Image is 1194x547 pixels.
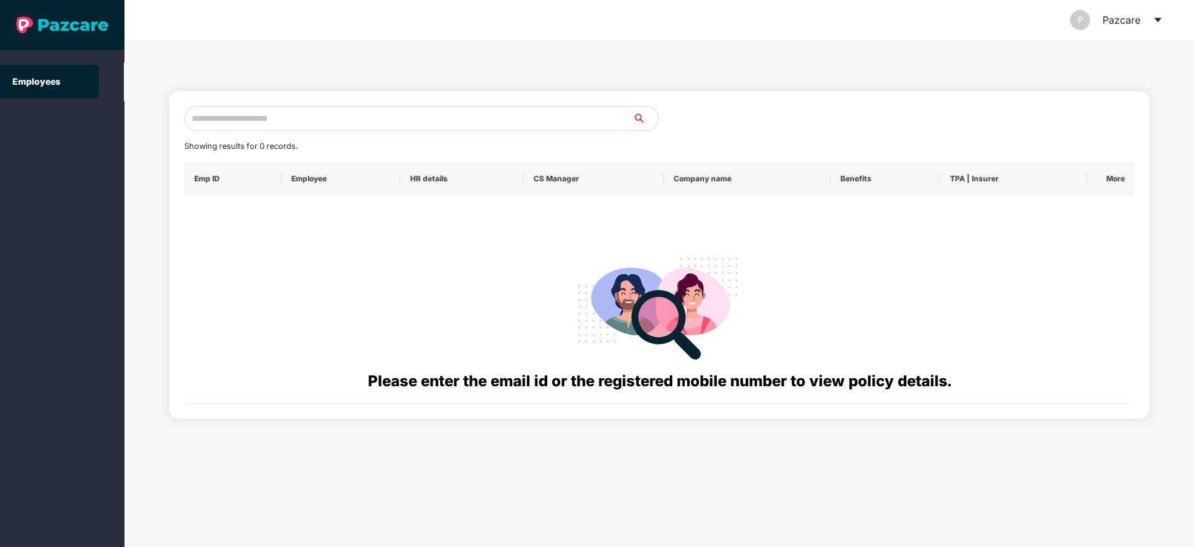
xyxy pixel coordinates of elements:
[1153,15,1163,25] span: caret-down
[570,243,749,369] img: svg+xml;base64,PHN2ZyB4bWxucz0iaHR0cDovL3d3dy53My5vcmcvMjAwMC9zdmciIHdpZHRoPSIyODgiIGhlaWdodD0iMj...
[632,106,659,131] button: search
[940,162,1087,196] th: TPA | Insurer
[830,162,940,196] th: Benefits
[400,162,523,196] th: HR details
[184,162,282,196] th: Emp ID
[184,141,298,151] span: Showing results for 0 records.
[632,113,658,123] span: search
[1078,10,1083,30] span: P
[12,76,60,87] a: Employees
[664,162,830,196] th: Company name
[281,162,400,196] th: Employee
[1087,162,1134,196] th: More
[368,372,951,390] span: Please enter the email id or the registered mobile number to view policy details.
[524,162,664,196] th: CS Manager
